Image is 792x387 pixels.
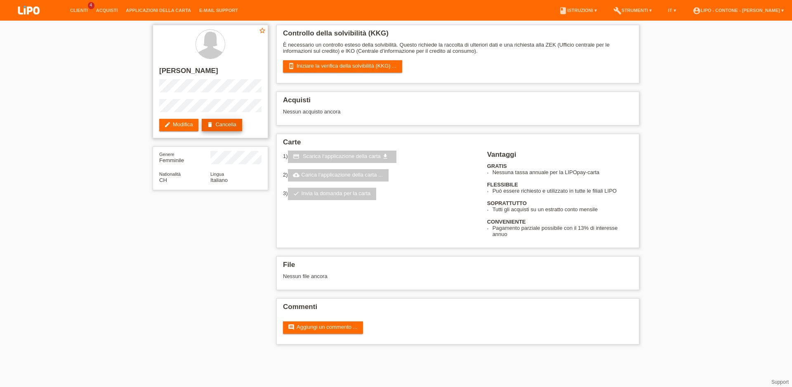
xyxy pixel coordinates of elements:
h2: Vantaggi [487,151,633,163]
i: perm_device_information [288,63,295,69]
li: Pagamento parziale possibile con il 13% di interesse annuo [493,225,633,237]
i: account_circle [693,7,701,15]
h2: Controllo della solvibilità (KKG) [283,29,633,42]
a: buildStrumenti ▾ [609,8,656,13]
div: 3) [283,188,477,200]
i: get_app [382,153,389,160]
i: check [293,190,299,197]
a: Applicazioni della carta [122,8,195,13]
i: star_border [259,27,266,34]
span: Lingua [210,172,224,177]
p: È necessario un controllo esteso della solvibilità. Questo richiede la raccolta di ulteriori dati... [283,42,633,54]
i: build [613,7,622,15]
a: editModifica [159,119,198,131]
li: Può essere richiesto e utilizzato in tutte le filiali LIPO [493,188,633,194]
div: Nessun file ancora [283,273,535,279]
h2: Commenti [283,303,633,315]
a: deleteCancella [202,119,242,131]
span: Svizzera [159,177,167,183]
b: FLESSIBILE [487,182,518,188]
div: Nessun acquisto ancora [283,109,633,121]
h2: File [283,261,633,273]
span: 4 [88,2,94,9]
b: GRATIS [487,163,507,169]
a: cloud_uploadCarica l‘applicazione della carta ... [288,169,389,182]
i: comment [288,324,295,330]
span: Scarica l‘applicazione della carta [303,153,381,159]
a: E-mail Support [195,8,242,13]
a: star_border [259,27,266,35]
i: cloud_upload [293,172,299,178]
span: Italiano [210,177,228,183]
i: delete [207,121,213,128]
h2: Carte [283,138,633,151]
li: Nessuna tassa annuale per la LIPOpay-carta [493,169,633,175]
i: credit_card [293,153,299,160]
a: perm_device_informationIniziare la verifica della solvibilità (KKG) ... [283,60,402,73]
div: 1) [283,151,477,163]
a: checkInvia la domanda per la carta [288,188,377,200]
b: SOPRATTUTTO [487,200,527,206]
a: account_circleLIPO - Contone - [PERSON_NAME] ▾ [688,8,788,13]
a: Support [771,379,789,385]
li: Tutti gli acquisti su un estratto conto mensile [493,206,633,212]
a: IT ▾ [664,8,680,13]
span: Nationalità [159,172,181,177]
a: bookIstruzioni ▾ [555,8,601,13]
a: commentAggiungi un commento ... [283,321,363,334]
b: CONVENIENTE [487,219,526,225]
a: Acquisti [92,8,122,13]
h2: [PERSON_NAME] [159,67,262,79]
div: 2) [283,169,477,182]
div: Femminile [159,151,210,163]
i: edit [164,121,171,128]
span: Genere [159,152,174,157]
h2: Acquisti [283,96,633,109]
a: credit_card Scarica l‘applicazione della carta get_app [288,151,397,163]
i: book [559,7,567,15]
a: LIPO pay [8,17,49,23]
a: Clienti [66,8,92,13]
